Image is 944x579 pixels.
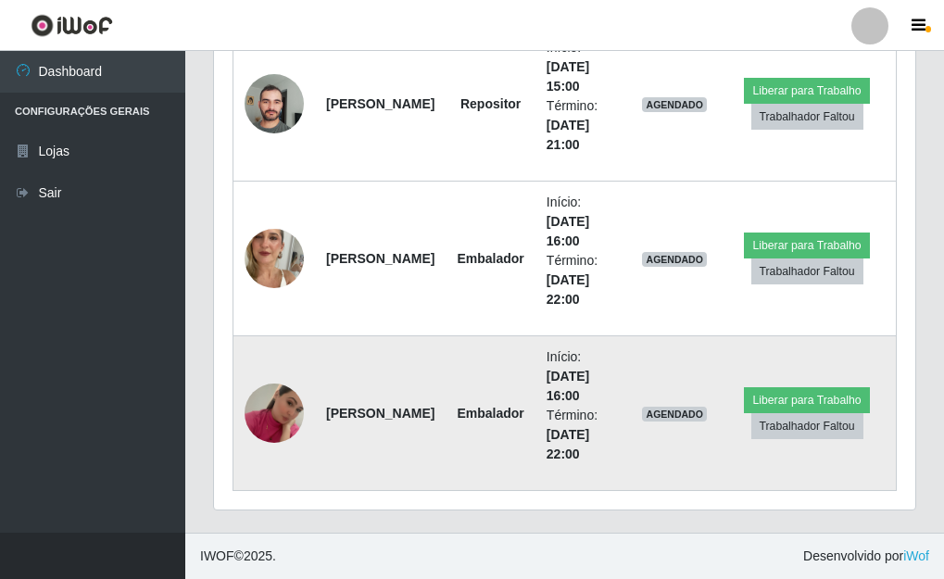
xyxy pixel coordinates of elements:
[326,406,434,421] strong: [PERSON_NAME]
[903,548,929,563] a: iWof
[457,251,523,266] strong: Embalador
[547,118,589,152] time: [DATE] 21:00
[751,104,863,130] button: Trabalhador Faltou
[547,272,589,307] time: [DATE] 22:00
[744,78,869,104] button: Liberar para Trabalho
[547,427,589,461] time: [DATE] 22:00
[547,406,621,464] li: Término:
[751,413,863,439] button: Trabalhador Faltou
[642,252,707,267] span: AGENDADO
[245,64,304,143] img: 1739632832480.jpeg
[803,547,929,566] span: Desenvolvido por
[744,233,869,258] button: Liberar para Trabalho
[751,258,863,284] button: Trabalhador Faltou
[642,97,707,112] span: AGENDADO
[547,59,589,94] time: [DATE] 15:00
[744,387,869,413] button: Liberar para Trabalho
[642,407,707,422] span: AGENDADO
[245,206,304,311] img: 1740564000628.jpeg
[460,96,521,111] strong: Repositor
[200,547,276,566] span: © 2025 .
[200,548,234,563] span: IWOF
[547,251,621,309] li: Término:
[547,369,589,403] time: [DATE] 16:00
[326,251,434,266] strong: [PERSON_NAME]
[547,347,621,406] li: Início:
[547,96,621,155] li: Término:
[547,38,621,96] li: Início:
[245,360,304,466] img: 1741890042510.jpeg
[31,14,113,37] img: CoreUI Logo
[326,96,434,111] strong: [PERSON_NAME]
[547,214,589,248] time: [DATE] 16:00
[547,193,621,251] li: Início:
[457,406,523,421] strong: Embalador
